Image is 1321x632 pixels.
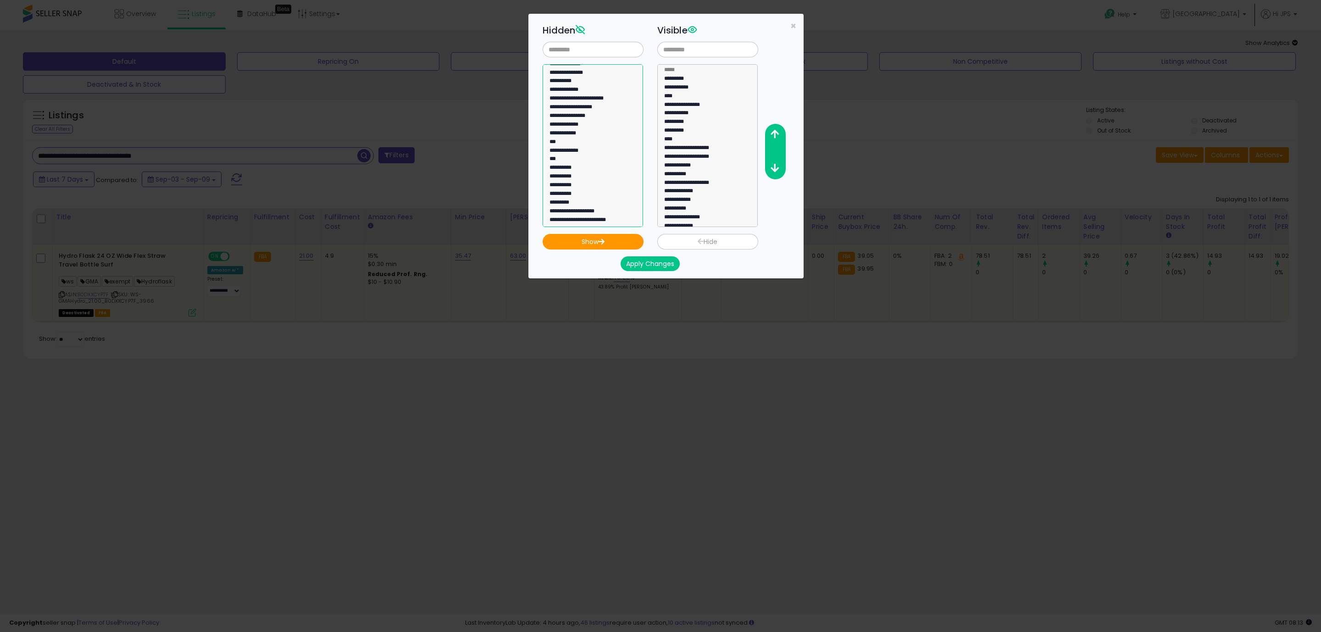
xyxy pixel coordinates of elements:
span: × [790,19,796,33]
h3: Hidden [543,23,644,37]
button: Hide [657,234,758,249]
h3: Visible [657,23,758,37]
button: Show [543,234,644,249]
button: Apply Changes [621,256,680,271]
